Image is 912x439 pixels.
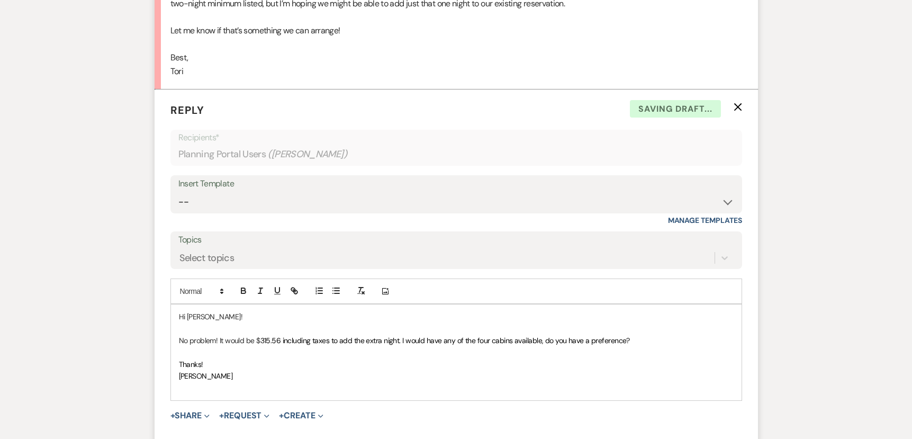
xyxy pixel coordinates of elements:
[268,147,347,162] span: ( [PERSON_NAME] )
[170,51,742,65] p: Best,
[178,176,734,192] div: Insert Template
[179,335,734,346] p: No problem! It would be $
[178,144,734,165] div: Planning Portal Users
[219,411,224,420] span: +
[260,336,630,345] span: 315.56 including taxes to add the extra night. I would have any of the four cabins available, do ...
[630,100,721,118] span: Saving draft...
[279,411,323,420] button: Create
[178,131,734,145] p: Recipients*
[219,411,269,420] button: Request
[170,65,742,78] p: Tori
[170,103,204,117] span: Reply
[279,411,284,420] span: +
[170,24,742,38] p: Let me know if that’s something we can arrange!
[668,216,742,225] a: Manage Templates
[179,251,234,265] div: Select topics
[178,232,734,248] label: Topics
[179,371,233,381] span: [PERSON_NAME]
[179,360,203,369] span: Thanks!
[170,411,175,420] span: +
[179,311,734,322] p: Hi [PERSON_NAME]!
[170,411,210,420] button: Share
